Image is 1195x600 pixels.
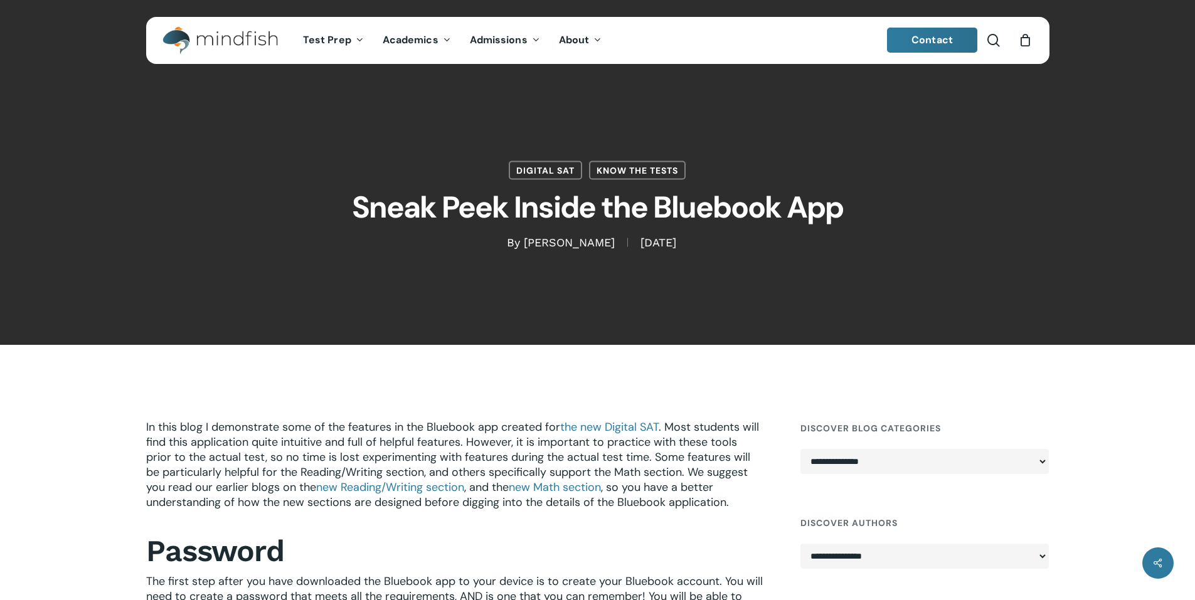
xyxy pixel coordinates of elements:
span: . Most students will find this application quite intuitive and full of helpful features. However,... [146,419,759,495]
span: About [559,33,590,46]
a: Test Prep [294,35,373,46]
span: , and the [464,480,509,495]
span: Contact [911,33,953,46]
a: Digital SAT [509,161,582,180]
a: new Math section [509,480,601,495]
a: Admissions [460,35,550,46]
h1: Sneak Peek Inside the Bluebook App [284,180,911,235]
a: Contact [887,28,977,53]
span: Academics [383,33,438,46]
span: In this blog I demonstrate some of the features in the Bluebook app created for [146,419,560,434]
span: Test Prep [303,33,351,46]
nav: Main Menu [294,17,611,64]
span: [DATE] [627,238,689,247]
a: Know the Tests [589,161,686,180]
a: the new Digital SAT [560,419,659,434]
a: Academics [373,35,460,46]
b: Password [146,533,284,569]
a: [PERSON_NAME] [524,236,615,249]
h4: Discover Authors [800,512,1049,534]
header: Main Menu [146,17,1049,64]
h4: Discover Blog Categories [800,417,1049,439]
span: , so you have a better understanding of how the new sections are designed before digging into the... [146,480,729,510]
span: By [507,238,520,247]
a: About [550,35,612,46]
a: new Reading/Writing section [316,480,464,495]
span: Admissions [470,33,528,46]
